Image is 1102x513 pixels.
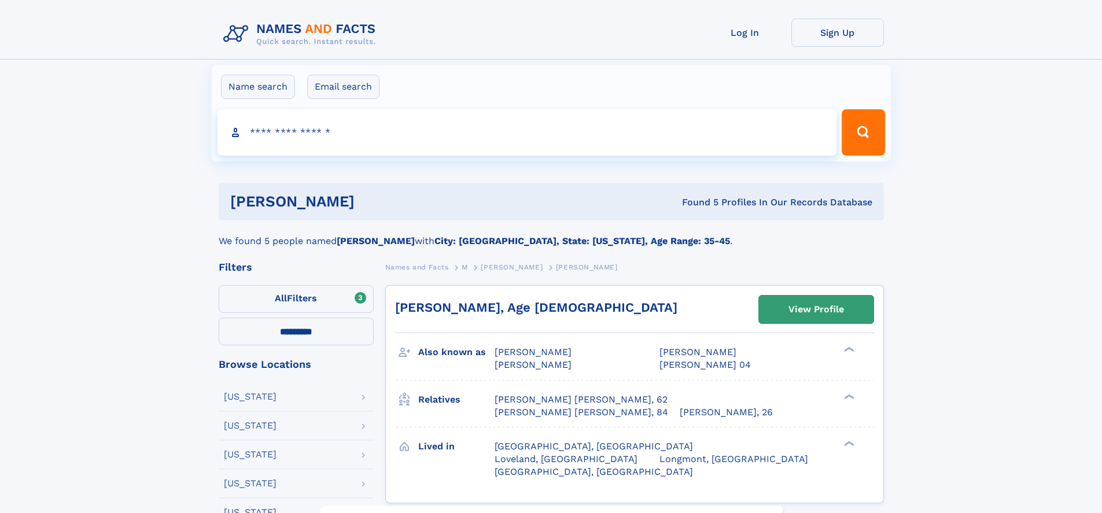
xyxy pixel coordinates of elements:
[385,260,449,274] a: Names and Facts
[699,19,791,47] a: Log In
[788,296,844,323] div: View Profile
[219,262,374,272] div: Filters
[275,293,287,304] span: All
[219,359,374,370] div: Browse Locations
[481,263,543,271] span: [PERSON_NAME]
[659,359,751,370] span: [PERSON_NAME] 04
[556,263,618,271] span: [PERSON_NAME]
[841,393,855,400] div: ❯
[219,285,374,313] label: Filters
[495,393,668,406] a: [PERSON_NAME] [PERSON_NAME], 62
[418,437,495,456] h3: Lived in
[221,75,295,99] label: Name search
[791,19,884,47] a: Sign Up
[659,453,808,464] span: Longmont, [GEOGRAPHIC_DATA]
[659,346,736,357] span: [PERSON_NAME]
[481,260,543,274] a: [PERSON_NAME]
[224,392,277,401] div: [US_STATE]
[224,421,277,430] div: [US_STATE]
[395,300,677,315] a: [PERSON_NAME], Age [DEMOGRAPHIC_DATA]
[418,390,495,409] h3: Relatives
[759,296,874,323] a: View Profile
[680,406,773,419] a: [PERSON_NAME], 26
[462,260,468,274] a: M
[495,466,693,477] span: [GEOGRAPHIC_DATA], [GEOGRAPHIC_DATA]
[841,440,855,447] div: ❯
[495,359,572,370] span: [PERSON_NAME]
[434,235,730,246] b: City: [GEOGRAPHIC_DATA], State: [US_STATE], Age Range: 35-45
[495,453,637,464] span: Loveland, [GEOGRAPHIC_DATA]
[418,342,495,362] h3: Also known as
[337,235,415,246] b: [PERSON_NAME]
[842,109,884,156] button: Search Button
[495,406,668,419] a: [PERSON_NAME] [PERSON_NAME], 84
[495,346,572,357] span: [PERSON_NAME]
[495,441,693,452] span: [GEOGRAPHIC_DATA], [GEOGRAPHIC_DATA]
[518,196,872,209] div: Found 5 Profiles In Our Records Database
[841,346,855,353] div: ❯
[219,19,385,50] img: Logo Names and Facts
[307,75,379,99] label: Email search
[462,263,468,271] span: M
[224,479,277,488] div: [US_STATE]
[224,450,277,459] div: [US_STATE]
[230,194,518,209] h1: [PERSON_NAME]
[218,109,837,156] input: search input
[219,220,884,248] div: We found 5 people named with .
